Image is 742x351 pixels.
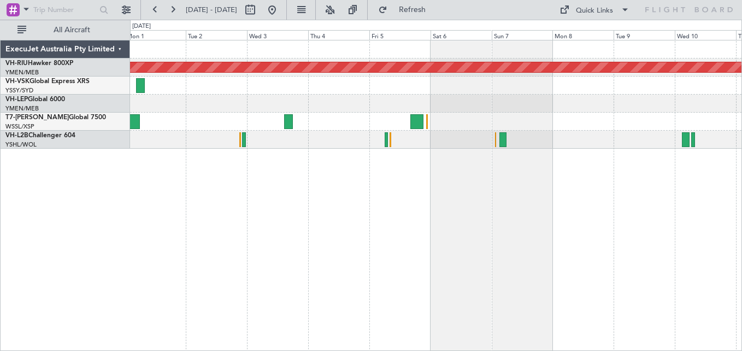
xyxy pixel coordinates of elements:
[5,60,73,67] a: VH-RIUHawker 800XP
[308,30,369,40] div: Thu 4
[5,96,28,103] span: VH-LEP
[5,132,75,139] a: VH-L2BChallenger 604
[390,6,435,14] span: Refresh
[5,78,90,85] a: VH-VSKGlobal Express XRS
[554,1,635,19] button: Quick Links
[492,30,553,40] div: Sun 7
[675,30,736,40] div: Wed 10
[373,1,439,19] button: Refresh
[431,30,492,40] div: Sat 6
[5,132,28,139] span: VH-L2B
[28,26,115,34] span: All Aircraft
[5,86,33,95] a: YSSY/SYD
[125,30,186,40] div: Mon 1
[614,30,675,40] div: Tue 9
[576,5,613,16] div: Quick Links
[186,5,237,15] span: [DATE] - [DATE]
[5,122,34,131] a: WSSL/XSP
[5,114,69,121] span: T7-[PERSON_NAME]
[5,78,30,85] span: VH-VSK
[552,30,614,40] div: Mon 8
[5,114,106,121] a: T7-[PERSON_NAME]Global 7500
[5,68,39,77] a: YMEN/MEB
[12,21,119,39] button: All Aircraft
[186,30,247,40] div: Tue 2
[247,30,308,40] div: Wed 3
[5,141,37,149] a: YSHL/WOL
[33,2,96,18] input: Trip Number
[369,30,431,40] div: Fri 5
[5,104,39,113] a: YMEN/MEB
[132,22,151,31] div: [DATE]
[5,96,65,103] a: VH-LEPGlobal 6000
[5,60,28,67] span: VH-RIU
